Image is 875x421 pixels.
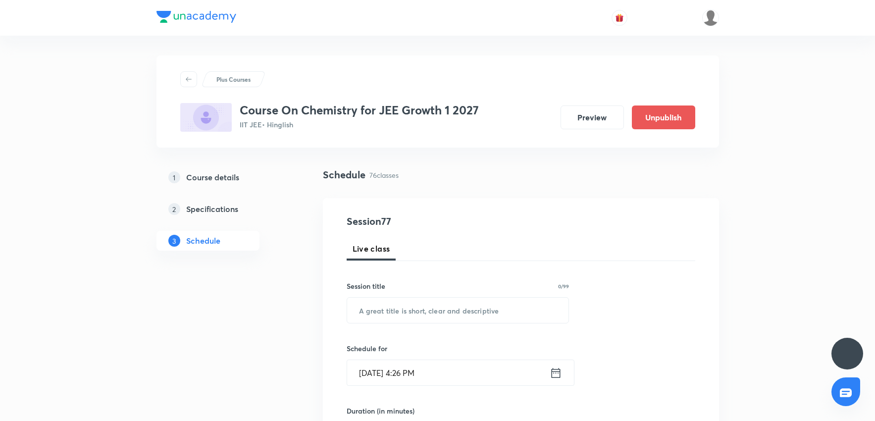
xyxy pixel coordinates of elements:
[216,75,251,84] p: Plus Courses
[240,119,479,130] p: IIT JEE • Hinglish
[156,167,291,187] a: 1Course details
[156,11,236,25] a: Company Logo
[841,348,853,360] img: ttu
[240,103,479,117] h3: Course On Chemistry for JEE Growth 1 2027
[702,9,719,26] img: Devendra Kumar
[168,171,180,183] p: 1
[323,167,365,182] h4: Schedule
[347,281,385,291] h6: Session title
[168,203,180,215] p: 2
[156,11,236,23] img: Company Logo
[347,298,569,323] input: A great title is short, clear and descriptive
[612,10,627,26] button: avatar
[156,199,291,219] a: 2Specifications
[180,103,232,132] img: 7B651FA8-BDB4-4456-9F0C-B97FFAEC1B00_plus.png
[615,13,624,22] img: avatar
[353,243,390,255] span: Live class
[347,406,414,416] h6: Duration (in minutes)
[632,105,695,129] button: Unpublish
[186,171,239,183] h5: Course details
[561,105,624,129] button: Preview
[186,235,220,247] h5: Schedule
[558,284,569,289] p: 0/99
[347,214,527,229] h4: Session 77
[369,170,399,180] p: 76 classes
[347,343,569,354] h6: Schedule for
[168,235,180,247] p: 3
[186,203,238,215] h5: Specifications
